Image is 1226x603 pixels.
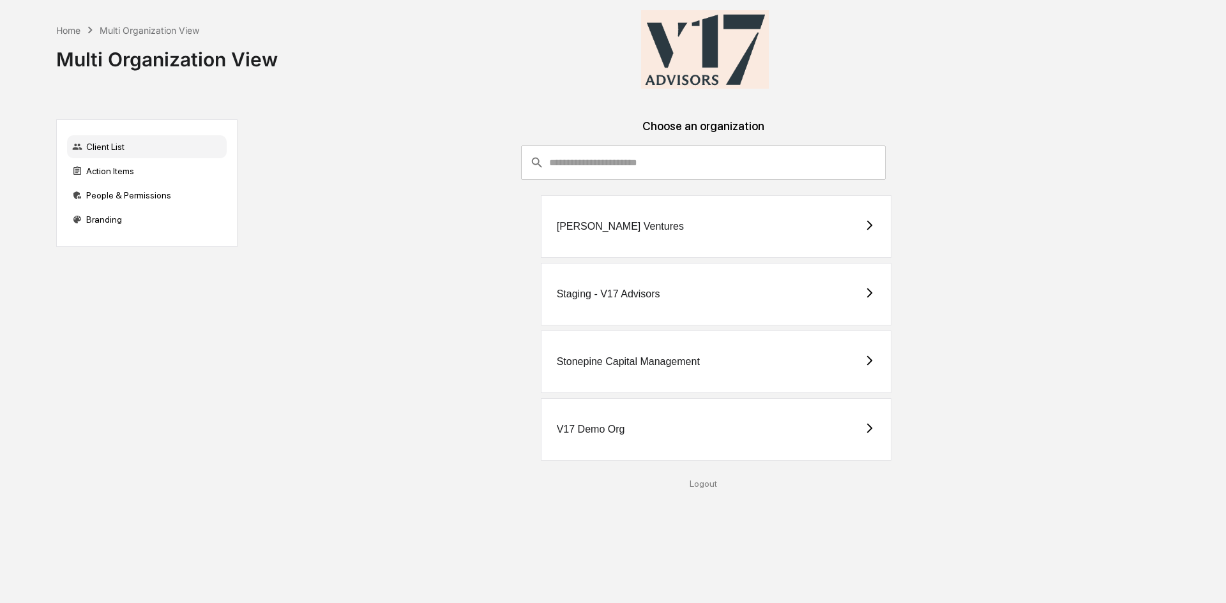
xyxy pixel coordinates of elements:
[557,288,660,300] div: Staging - V17 Advisors
[521,145,886,180] div: consultant-dashboard__filter-organizations-search-bar
[56,38,278,71] div: Multi Organization View
[248,119,1160,145] div: Choose an organization
[557,356,700,368] div: Stonepine Capital Management
[100,25,199,36] div: Multi Organization View
[67,160,227,182] div: Action Items
[56,25,80,36] div: Home
[641,10,769,89] img: V17 Advisors
[67,208,227,231] div: Branding
[557,221,684,232] div: [PERSON_NAME] Ventures
[67,135,227,158] div: Client List
[557,424,625,435] div: V17 Demo Org
[67,184,227,207] div: People & Permissions
[248,479,1160,489] div: Logout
